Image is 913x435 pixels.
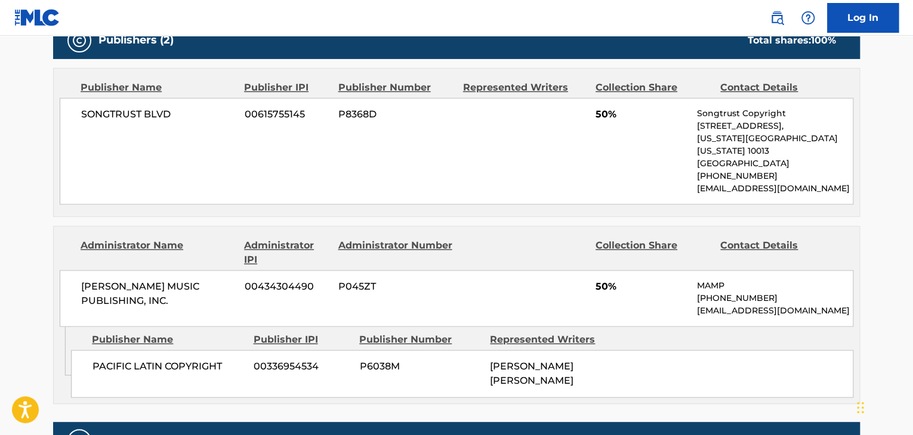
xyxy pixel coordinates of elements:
div: Collection Share [596,238,711,267]
span: SONGTRUST BLVD [81,107,236,122]
div: Arrastrar [857,390,864,425]
p: [US_STATE][GEOGRAPHIC_DATA][US_STATE] 10013 [697,132,853,157]
div: Represented Writers [463,80,587,95]
p: Songtrust Copyright [697,107,853,120]
div: Publisher IPI [253,333,350,347]
span: 00434304490 [245,279,329,294]
p: [PHONE_NUMBER] [697,292,853,304]
iframe: Chat Widget [853,378,913,435]
span: P8368D [338,107,454,122]
p: [GEOGRAPHIC_DATA] [697,157,853,170]
img: search [770,11,784,25]
span: P6038M [359,359,481,374]
div: Administrator Name [81,238,235,267]
p: [STREET_ADDRESS], [697,120,853,132]
p: [PHONE_NUMBER] [697,170,853,182]
div: Contact Details [720,238,836,267]
img: help [801,11,815,25]
div: Collection Share [596,80,711,95]
div: Represented Writers [490,333,612,347]
span: 100 % [811,35,836,46]
span: 00336954534 [254,359,350,374]
p: MAMP [697,279,853,292]
div: Publisher IPI [244,80,329,95]
img: Publishers [72,33,87,48]
div: Publisher Number [359,333,481,347]
span: PACIFIC LATIN COPYRIGHT [92,359,245,374]
div: Widget de chat [853,378,913,435]
span: 50% [596,279,688,294]
p: [EMAIL_ADDRESS][DOMAIN_NAME] [697,182,853,195]
div: Help [796,6,820,30]
span: 00615755145 [245,107,329,122]
div: Contact Details [720,80,836,95]
div: Total shares: [748,33,836,48]
span: 50% [596,107,688,122]
span: P045ZT [338,279,454,294]
div: Administrator Number [338,238,454,267]
div: Publisher Number [338,80,454,95]
div: Publisher Name [92,333,244,347]
div: Administrator IPI [244,238,329,267]
p: [EMAIL_ADDRESS][DOMAIN_NAME] [697,304,853,317]
h5: Publishers (2) [98,33,174,47]
a: Log In [827,3,899,33]
div: Publisher Name [81,80,235,95]
span: [PERSON_NAME] MUSIC PUBLISHING, INC. [81,279,236,308]
a: Public Search [765,6,789,30]
img: MLC Logo [14,9,60,26]
span: [PERSON_NAME] [PERSON_NAME] [490,361,573,386]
